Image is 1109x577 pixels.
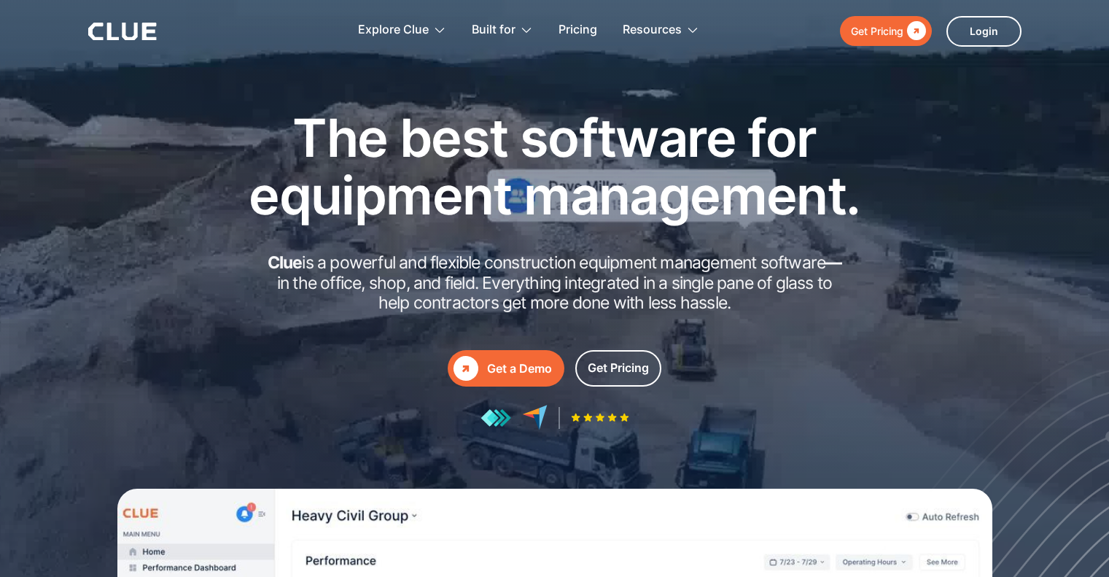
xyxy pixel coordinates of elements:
h1: The best software for equipment management. [227,109,883,224]
div: Get Pricing [851,22,903,40]
div: Explore Clue [358,7,446,53]
a: Login [946,16,1022,47]
a: Get a Demo [448,350,564,387]
div:  [903,22,926,40]
div: Explore Clue [358,7,429,53]
img: reviews at getapp [480,408,511,427]
img: Five-star rating icon [571,413,629,422]
div: Resources [623,7,682,53]
div: Resources [623,7,699,53]
div: Get a Demo [487,360,552,378]
div:  [454,356,478,381]
strong: — [825,252,841,273]
a: Get Pricing [575,350,661,387]
strong: Clue [268,252,303,273]
div: Built for [472,7,515,53]
img: reviews at capterra [522,405,548,430]
div: Get Pricing [588,359,649,377]
a: Get Pricing [840,16,932,46]
div: Built for [472,7,533,53]
a: Pricing [559,7,597,53]
h2: is a powerful and flexible construction equipment management software in the office, shop, and fi... [263,253,847,314]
